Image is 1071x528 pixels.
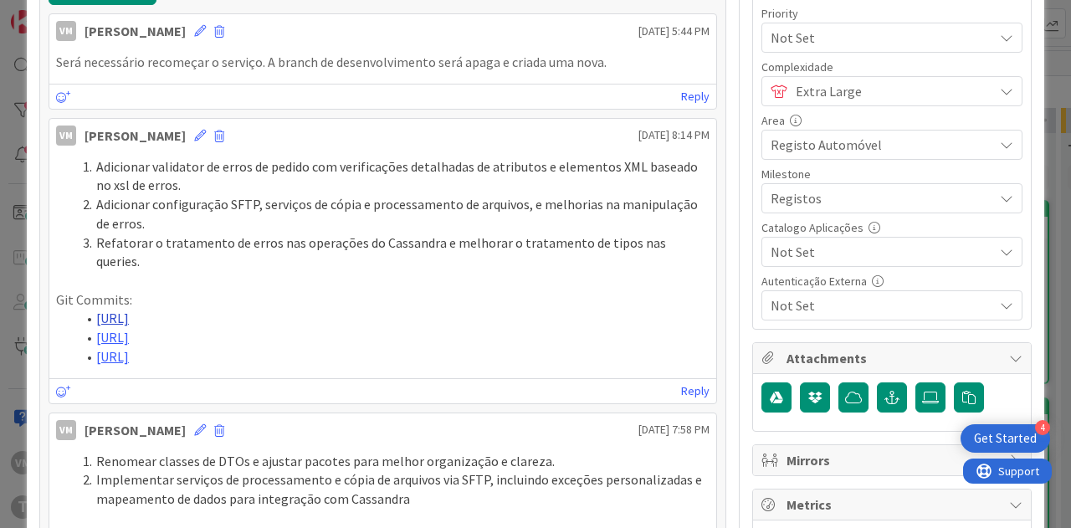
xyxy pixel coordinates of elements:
[787,348,1001,368] span: Attachments
[761,168,1022,180] div: Milestone
[56,290,710,310] p: Git Commits:
[761,115,1022,126] div: Area
[771,133,985,156] span: Registo Automóvel
[787,450,1001,470] span: Mirrors
[761,8,1022,19] div: Priority
[56,21,76,41] div: VM
[771,294,985,317] span: Not Set
[85,126,186,146] div: [PERSON_NAME]
[76,470,710,508] li: Implementar serviços de processamento e cópia de arquivos via SFTP, incluindo exceções personaliz...
[35,3,76,23] span: Support
[961,424,1050,453] div: Open Get Started checklist, remaining modules: 4
[56,420,76,440] div: VM
[771,187,985,210] span: Registos
[974,430,1037,447] div: Get Started
[638,126,710,144] span: [DATE] 8:14 PM
[56,53,710,72] p: Será necessário recomeçar o serviço. A branch de desenvolvimento será apaga e criada uma nova.
[761,222,1022,233] div: Catalogo Aplicações
[56,126,76,146] div: VM
[76,157,710,195] li: Adicionar validator de erros de pedido com verificações detalhadas de atributos e elementos XML b...
[681,381,710,402] a: Reply
[681,86,710,107] a: Reply
[761,61,1022,73] div: Complexidade
[76,195,710,233] li: Adicionar configuração SFTP, serviços de cópia e processamento de arquivos, e melhorias na manipu...
[796,79,985,103] span: Extra Large
[85,21,186,41] div: [PERSON_NAME]
[76,452,710,471] li: Renomear classes de DTOs e ajustar pacotes para melhor organização e clareza.
[85,420,186,440] div: [PERSON_NAME]
[76,233,710,271] li: Refatorar o tratamento de erros nas operações do Cassandra e melhorar o tratamento de tipos nas q...
[771,26,985,49] span: Not Set
[787,495,1001,515] span: Metrics
[771,240,985,264] span: Not Set
[96,348,129,365] a: [URL]
[96,310,129,326] a: [URL]
[96,329,129,346] a: [URL]
[1035,420,1050,435] div: 4
[638,23,710,40] span: [DATE] 5:44 PM
[638,421,710,438] span: [DATE] 7:58 PM
[761,275,1022,287] div: Autenticação Externa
